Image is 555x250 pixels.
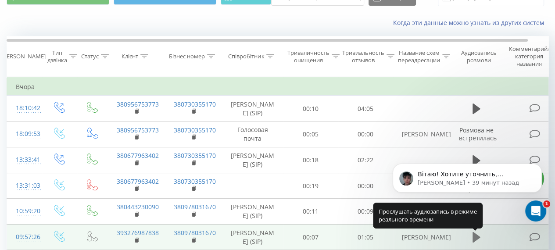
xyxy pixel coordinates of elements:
[16,129,40,138] font: 18:09:53
[393,18,544,27] font: Когда эти данные можно узнать из других систем
[287,49,329,64] font: Триваличность очищения
[117,177,159,186] a: 380677963402
[16,181,40,189] font: 13:31:03
[16,232,40,241] font: 09:57:26
[342,49,384,64] font: Тривиальность отзывов
[303,207,319,215] font: 00:11
[398,49,440,64] font: Название схем переадресации
[303,104,319,113] font: 00:10
[303,156,319,164] font: 00:18
[525,200,546,221] iframe: Интерком-чат в режиме реального времени
[358,104,373,113] font: 04:05
[303,130,319,139] font: 00:05
[231,203,274,220] font: [PERSON_NAME] (SIP)
[16,207,40,215] font: 10:59:20
[122,52,138,60] font: Клієнт
[358,207,373,215] font: 00:09
[231,151,274,168] font: [PERSON_NAME] (SIP)
[231,100,274,117] font: [PERSON_NAME] (SIP)
[174,151,216,160] a: 380730355170
[117,229,159,237] a: 393276987838
[358,156,373,164] font: 02:22
[545,201,548,207] font: 1
[358,182,373,190] font: 00:00
[174,229,216,237] a: 380978031670
[16,104,40,112] font: 18:10:42
[174,100,216,108] a: 380730355170
[509,45,550,68] font: Комментарий/категория названия
[47,49,67,64] font: Тип дзвінка
[231,229,274,246] font: [PERSON_NAME] (SIP)
[459,126,497,142] font: Розмова не встретилась
[81,52,99,60] font: Статус
[379,207,477,224] font: Прослушать аудиозапись в режиме реального времени
[117,126,159,134] a: 380956753773
[303,182,319,190] font: 00:19
[117,151,159,160] a: 380677963402
[1,52,46,60] font: [PERSON_NAME]
[174,203,216,211] a: 380978031670
[16,82,35,91] font: Вчора
[169,52,205,60] font: Бізнес номер
[402,233,451,241] font: [PERSON_NAME]
[174,177,216,186] a: 380730355170
[174,126,216,134] a: 380730355170
[16,155,40,164] font: 13:33:41
[117,100,159,108] a: 380956753773
[461,49,497,64] font: Аудиозапись розмови
[303,233,319,241] font: 00:07
[358,233,373,241] font: 01:05
[393,18,548,27] a: Когда эти данные можно узнать из других систем
[358,130,373,139] font: 00:00
[237,126,268,143] font: Голосовая почта
[117,203,159,211] a: 380443230090
[228,52,264,60] font: Співробітник
[380,145,555,226] iframe: Уведомления домофона сообщение
[402,130,451,139] font: [PERSON_NAME]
